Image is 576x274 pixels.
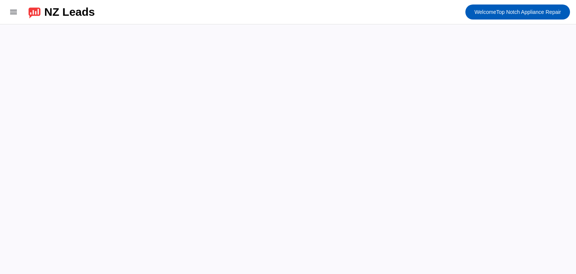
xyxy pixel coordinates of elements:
span: Top Notch Appliance Repair [474,7,561,17]
mat-icon: menu [9,8,18,17]
button: WelcomeTop Notch Appliance Repair [465,5,570,20]
div: NZ Leads [44,7,95,17]
span: Welcome [474,9,496,15]
img: logo [28,6,40,18]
